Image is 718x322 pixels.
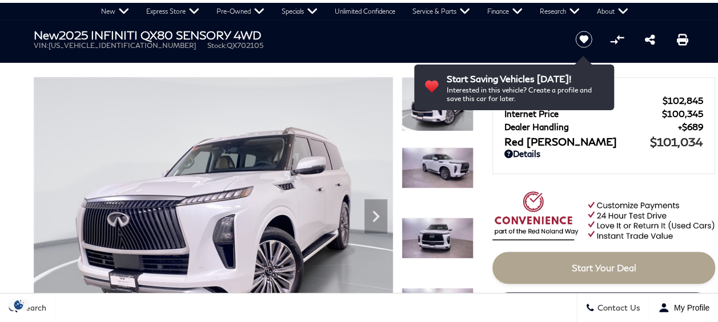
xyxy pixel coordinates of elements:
[492,252,715,284] a: Start Your Deal
[504,148,703,159] a: Details
[663,95,703,106] span: $102,845
[402,218,474,259] img: New 2025 RADIANT WHITE INFINITI SENSORY 4WD image 3
[93,3,637,20] nav: Main Navigation
[504,95,663,106] span: MSRP
[364,199,387,234] div: Next
[138,3,208,20] a: Express Store
[572,262,636,273] span: Start Your Deal
[504,108,662,119] span: Internet Price
[662,108,703,119] span: $100,345
[402,147,474,188] img: New 2025 RADIANT WHITE INFINITI SENSORY 4WD image 2
[6,299,32,311] section: Click to Open Cookie Consent Modal
[678,122,703,132] span: $689
[595,303,640,313] span: Contact Us
[608,31,625,48] button: Compare Vehicle
[650,135,703,148] span: $101,034
[504,95,703,106] a: MSRP $102,845
[649,293,718,322] button: Open user profile menu
[571,30,596,49] button: Save vehicle
[18,303,46,313] span: Search
[93,3,138,20] a: New
[504,135,650,148] span: Red [PERSON_NAME]
[227,41,263,50] span: QX702105
[404,3,479,20] a: Service & Parts
[504,108,703,119] a: Internet Price $100,345
[208,3,273,20] a: Pre-Owned
[6,299,32,311] img: Opt-Out Icon
[677,33,688,46] a: Print this New 2025 INFINITI QX80 SENSORY 4WD
[504,122,678,132] span: Dealer Handling
[326,3,404,20] a: Unlimited Confidence
[207,41,227,50] span: Stock:
[669,303,709,312] span: My Profile
[34,41,49,50] span: VIN:
[588,3,637,20] a: About
[34,29,556,41] h1: 2025 INFINITI QX80 SENSORY 4WD
[49,41,196,50] span: [US_VEHICLE_IDENTIFICATION_NUMBER]
[644,33,655,46] a: Share this New 2025 INFINITI QX80 SENSORY 4WD
[273,3,326,20] a: Specials
[504,135,703,148] a: Red [PERSON_NAME] $101,034
[402,77,474,131] img: New 2025 RADIANT WHITE INFINITI SENSORY 4WD image 1
[479,3,531,20] a: Finance
[34,28,59,42] strong: New
[531,3,588,20] a: Research
[504,122,703,132] a: Dealer Handling $689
